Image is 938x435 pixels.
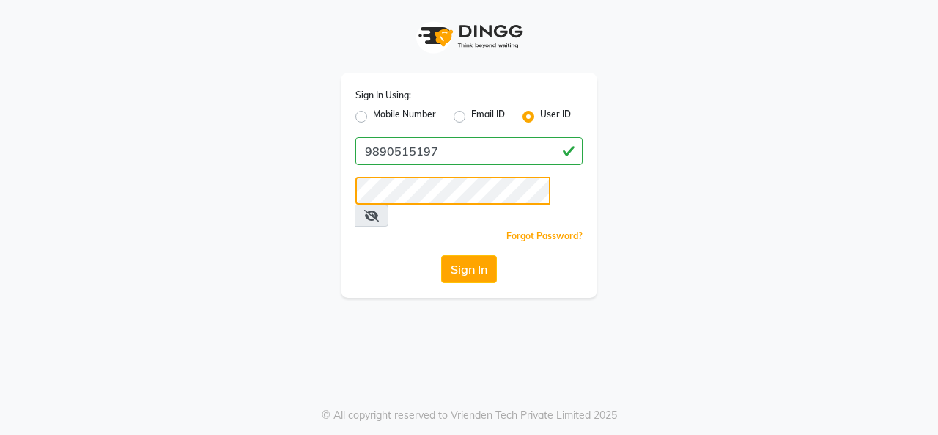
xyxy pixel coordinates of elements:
[410,15,528,58] img: logo1.svg
[355,177,550,205] input: Username
[373,108,436,125] label: Mobile Number
[441,255,497,283] button: Sign In
[540,108,571,125] label: User ID
[506,230,583,241] a: Forgot Password?
[471,108,505,125] label: Email ID
[355,137,583,165] input: Username
[355,89,411,102] label: Sign In Using:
